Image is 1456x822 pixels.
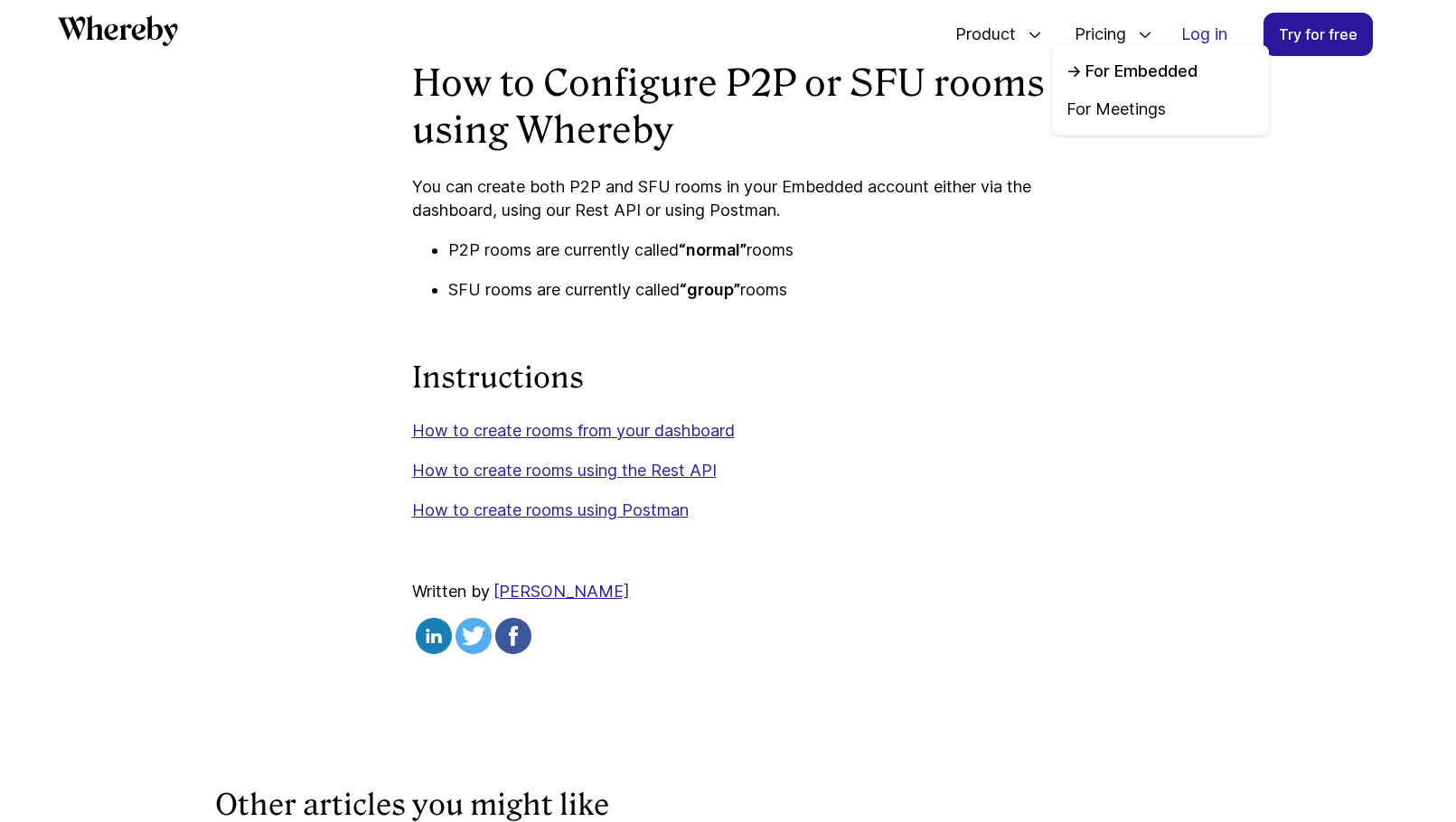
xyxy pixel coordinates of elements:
[58,15,178,46] svg: Whereby
[412,360,1045,397] h3: Instructions
[456,618,492,654] img: twitter
[412,60,1045,154] h2: How to Configure P2P or SFU rooms using Whereby
[412,461,717,480] a: How to create rooms using the Rest API
[1057,5,1131,64] span: Pricing
[58,15,178,52] a: Whereby
[412,421,735,440] a: How to create rooms from your dashboard
[448,238,1045,262] p: P2P rooms are currently called rooms
[1167,14,1242,55] a: Log in
[412,175,1045,222] p: You can create both P2P and SFU rooms in your Embedded account either via the dashboard, using ou...
[448,278,1045,302] p: SFU rooms are currently called rooms
[1066,98,1254,121] a: For Meetings
[679,240,747,259] strong: “normal”
[416,618,452,654] img: linkedin
[1263,13,1373,56] a: Try for free
[1066,60,1254,83] a: For Embedded
[493,582,630,601] a: [PERSON_NAME]
[937,5,1020,64] span: Product
[680,280,740,299] strong: “group”
[412,500,689,519] a: How to create rooms using Postman
[412,580,1045,660] div: Written by
[495,618,531,654] img: facebook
